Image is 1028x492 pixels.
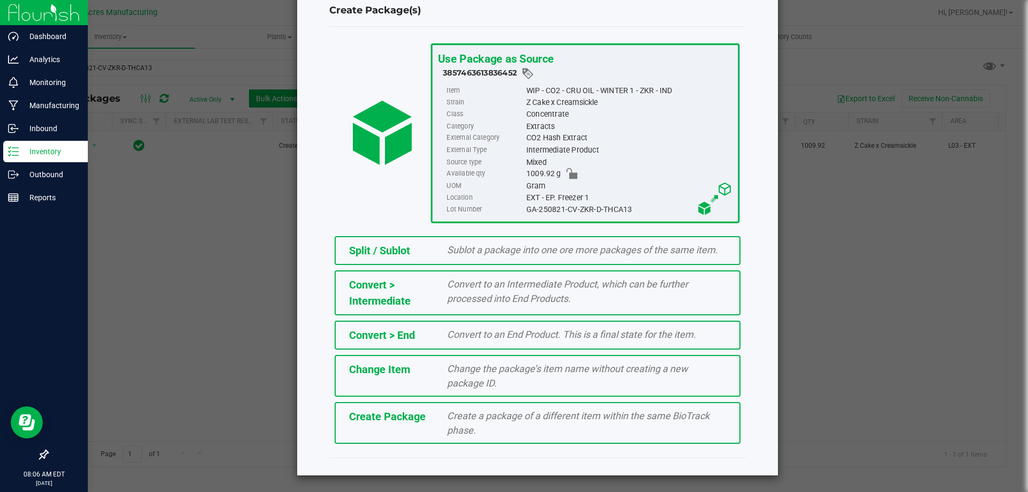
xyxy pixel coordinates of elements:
[526,156,732,168] div: Mixed
[526,109,732,120] div: Concentrate
[443,67,732,80] div: 3857463613836452
[447,244,718,255] span: Sublot a package into one ore more packages of the same item.
[329,4,746,18] h4: Create Package(s)
[349,278,411,307] span: Convert > Intermediate
[11,406,43,438] iframe: Resource center
[447,180,524,192] label: UOM
[349,244,410,257] span: Split / Sublot
[19,191,83,204] p: Reports
[19,145,83,158] p: Inventory
[437,52,553,65] span: Use Package as Source
[526,168,561,180] span: 1009.92 g
[447,132,524,144] label: External Category
[526,85,732,96] div: WIP - CO2 - CRU OIL - WINTER 1 - ZKR - IND
[526,203,732,215] div: GA-250821-CV-ZKR-D-THCA13
[447,144,524,156] label: External Type
[19,99,83,112] p: Manufacturing
[447,278,688,304] span: Convert to an Intermediate Product, which can be further processed into End Products.
[8,146,19,157] inline-svg: Inventory
[526,180,732,192] div: Gram
[447,96,524,108] label: Strain
[447,85,524,96] label: Item
[447,363,688,389] span: Change the package’s item name without creating a new package ID.
[526,132,732,144] div: CO2 Hash Extract
[19,168,83,181] p: Outbound
[19,76,83,89] p: Monitoring
[8,123,19,134] inline-svg: Inbound
[5,470,83,479] p: 08:06 AM EDT
[349,363,410,376] span: Change Item
[349,410,426,423] span: Create Package
[8,169,19,180] inline-svg: Outbound
[5,479,83,487] p: [DATE]
[447,120,524,132] label: Category
[8,31,19,42] inline-svg: Dashboard
[526,120,732,132] div: Extracts
[8,100,19,111] inline-svg: Manufacturing
[8,54,19,65] inline-svg: Analytics
[8,77,19,88] inline-svg: Monitoring
[447,329,696,340] span: Convert to an End Product. This is a final state for the item.
[8,192,19,203] inline-svg: Reports
[19,53,83,66] p: Analytics
[19,30,83,43] p: Dashboard
[19,122,83,135] p: Inbound
[447,203,524,215] label: Lot Number
[447,156,524,168] label: Source type
[447,410,709,436] span: Create a package of a different item within the same BioTrack phase.
[526,144,732,156] div: Intermediate Product
[447,109,524,120] label: Class
[526,192,732,203] div: EXT - EP. Freezer 1
[526,96,732,108] div: Z Cake x Creamsickle
[447,192,524,203] label: Location
[447,168,524,180] label: Available qty
[349,329,415,342] span: Convert > End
